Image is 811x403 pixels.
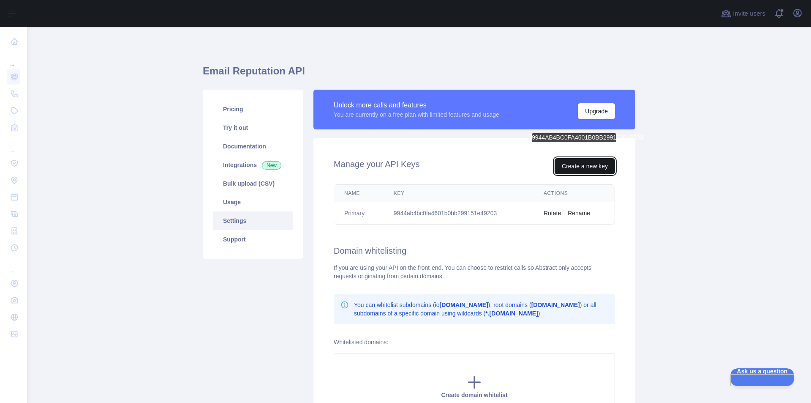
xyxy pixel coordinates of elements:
[334,110,499,119] div: You are currently on a free plan with limited features and usage
[578,103,615,119] button: Upgrade
[354,301,608,318] p: You can whitelist subdomains (ie ), root domains ( ) or all subdomains of a specific domain using...
[213,174,293,193] a: Bulk upload (CSV)
[203,64,635,85] h1: Email Reputation API
[213,230,293,249] a: Support
[7,51,20,68] div: ...
[334,100,499,110] div: Unlock more calls and features
[7,137,20,154] div: ...
[555,158,615,174] button: Create a new key
[544,209,561,217] button: Rotate
[334,263,615,280] div: If you are using your API on the front-end. You can choose to restrict calls so Abstract only acc...
[213,137,293,156] a: Documentation
[533,185,615,202] th: Actions
[719,7,767,20] button: Invite users
[213,193,293,211] a: Usage
[440,302,488,308] b: [DOMAIN_NAME]
[531,302,580,308] b: [DOMAIN_NAME]
[262,161,281,170] span: New
[384,185,533,202] th: Key
[334,158,419,174] h2: Manage your API Keys
[730,368,794,386] iframe: Help Scout Beacon - Open
[733,9,765,19] span: Invite users
[485,310,538,317] b: *.[DOMAIN_NAME]
[213,100,293,118] a: Pricing
[334,202,384,225] td: Primary
[213,118,293,137] a: Try it out
[441,392,507,398] span: Create domain whitelist
[384,202,533,225] td: 9944ab4bc0fa4601b0bb299151e49203
[7,257,20,274] div: ...
[334,339,388,345] label: Whitelisted domains:
[213,211,293,230] a: Settings
[568,209,590,217] button: Rename
[213,156,293,174] a: Integrations New
[334,185,384,202] th: Name
[334,245,615,257] h2: Domain whitelisting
